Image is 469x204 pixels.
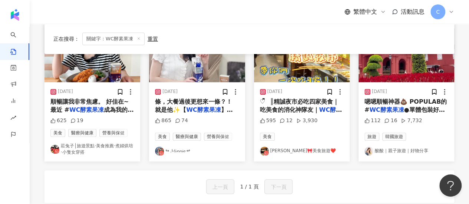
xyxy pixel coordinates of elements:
[162,88,178,95] div: [DATE]
[267,88,283,95] div: [DATE]
[369,106,404,113] mark: WC酵素果凍
[99,129,128,137] span: 營養與保健
[70,117,83,124] div: 19
[50,98,129,113] span: 順暢讓我非常焦慮。 好佳在~ 最近 #
[439,174,462,197] iframe: Help Scout Beacon - Open
[364,98,447,113] span: 嗯嗯順暢神器💩 POPULAB的 #
[260,98,339,113] span: ♡ ིྀ ║精誠夜市必吃四家美食｜吃美食的消化神隊友｜
[173,133,201,141] span: 醫療與健康
[148,36,158,42] div: 重置
[260,147,344,155] a: KOL Avatar[PERSON_NAME]🎀美食旅遊❤️
[372,88,387,95] div: [DATE]
[436,8,440,16] span: C
[364,147,448,155] a: KOL Avatar酸酸｜親子旅遊｜好物分享
[353,8,377,16] span: 繁體中文
[260,133,275,141] span: 美食
[50,129,65,137] span: 美食
[364,106,445,121] span: ●單體包裝好攜帶，出門旅遊
[186,106,221,113] mark: WC酵素果凍
[384,117,397,124] div: 16
[240,184,259,190] span: 1 / 1 頁
[401,117,422,124] div: 7,732
[155,117,171,124] div: 865
[155,133,170,141] span: 美食
[10,110,16,127] span: rise
[204,133,232,141] span: 營養與保健
[264,179,293,194] button: 下一頁
[260,117,276,124] div: 595
[260,147,269,155] img: KOL Avatar
[82,33,145,45] span: 關鍵字：WC酵素果凍
[68,129,96,137] span: 醫療與健康
[58,88,73,95] div: [DATE]
[10,27,25,56] a: search
[401,8,425,15] span: 活動訊息
[155,147,164,155] img: KOL Avatar
[50,117,67,124] div: 625
[50,145,59,154] img: KOL Avatar
[280,117,293,124] div: 12
[364,133,379,141] span: 旅遊
[53,36,79,42] span: 正在搜尋 ：
[382,133,406,141] span: 韓國旅遊
[206,179,234,194] button: 上一頁
[155,147,239,155] a: KOL Avatar↬ 𝓜𝓲𝓷𝓷𝓲𝓮 ↫
[364,147,373,155] img: KOL Avatar
[155,98,232,113] span: 條，大餐過後更想來一條？！ 就是他✨【
[175,117,188,124] div: 74
[9,9,21,21] img: logo icon
[364,117,381,124] div: 112
[296,117,317,124] div: 3,930
[69,106,104,113] mark: WC酵素果凍
[260,106,342,121] mark: WC酵素果凍
[50,143,134,155] a: KOL Avatar莊兔子│旅遊景點·美食推薦·煮婦烘培·小隻女穿搭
